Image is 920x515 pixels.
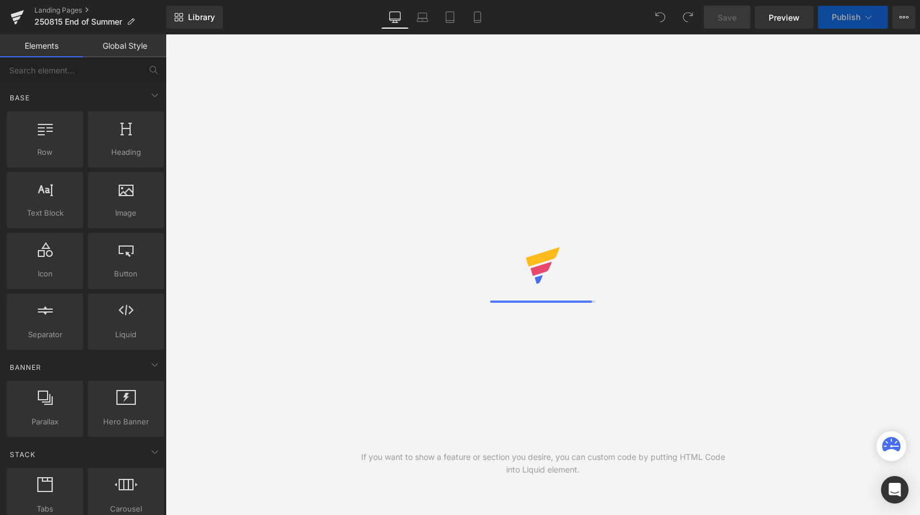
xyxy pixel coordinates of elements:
button: Undo [649,6,672,29]
span: Tabs [10,503,80,515]
span: Text Block [10,207,80,219]
a: Tablet [436,6,464,29]
a: Desktop [381,6,409,29]
span: Image [91,207,160,219]
a: Landing Pages [34,6,166,15]
span: Row [10,146,80,158]
span: Library [188,12,215,22]
div: If you want to show a feature or section you desire, you can custom code by putting HTML Code int... [354,451,731,476]
span: Publish [832,13,860,22]
button: Publish [818,6,888,29]
a: Laptop [409,6,436,29]
span: Heading [91,146,160,158]
span: Save [718,11,737,24]
a: Preview [755,6,813,29]
span: Stack [9,449,37,460]
span: Parallax [10,416,80,428]
span: Preview [769,11,800,24]
div: Open Intercom Messenger [881,476,909,504]
button: Redo [676,6,699,29]
span: Icon [10,268,80,280]
a: Mobile [464,6,491,29]
a: Global Style [83,34,166,57]
span: Banner [9,362,42,373]
a: New Library [166,6,223,29]
span: Base [9,92,31,103]
span: Separator [10,329,80,341]
span: Carousel [91,503,160,515]
span: Hero Banner [91,416,160,428]
span: Button [91,268,160,280]
span: Liquid [91,329,160,341]
span: 250815 End of Summer [34,17,122,26]
button: More [892,6,915,29]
